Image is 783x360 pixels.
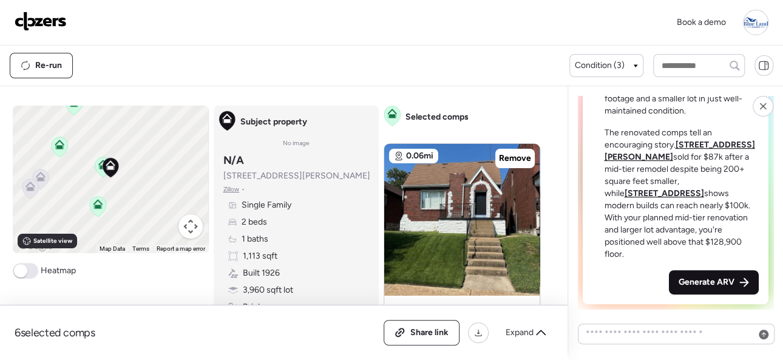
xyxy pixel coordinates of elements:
[406,150,433,162] span: 0.06mi
[223,153,244,168] h3: N/A
[605,127,759,260] p: The renovated comps tell an encouraging story. sold for $87k after a mid-tier remodel despite bei...
[625,188,704,199] a: [STREET_ADDRESS]
[283,138,310,148] span: No image
[499,152,531,165] span: Remove
[41,265,76,277] span: Heatmap
[242,216,267,228] span: 2 beds
[243,301,262,313] span: Brick
[15,12,67,31] img: Logo
[243,250,277,262] span: 1,113 sqft
[33,236,72,246] span: Satellite view
[223,170,370,182] span: [STREET_ADDRESS][PERSON_NAME]
[506,327,534,339] span: Expand
[240,116,307,128] span: Subject property
[16,237,56,253] a: Open this area in Google Maps (opens a new window)
[223,185,240,194] span: Zillow
[35,59,62,72] span: Re-run
[242,199,291,211] span: Single Family
[100,245,125,253] button: Map Data
[243,267,280,279] span: Built 1926
[242,185,245,194] span: •
[679,276,734,288] span: Generate ARV
[410,327,449,339] span: Share link
[157,245,205,252] a: Report a map error
[605,140,755,162] a: [STREET_ADDRESS][PERSON_NAME]
[242,233,268,245] span: 1 baths
[15,325,95,340] span: 6 selected comps
[178,214,203,239] button: Map camera controls
[132,245,149,252] a: Terms (opens in new tab)
[16,237,56,253] img: Google
[405,111,469,123] span: Selected comps
[677,17,726,27] span: Book a demo
[243,284,293,296] span: 3,960 sqft lot
[575,59,625,72] span: Condition (3)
